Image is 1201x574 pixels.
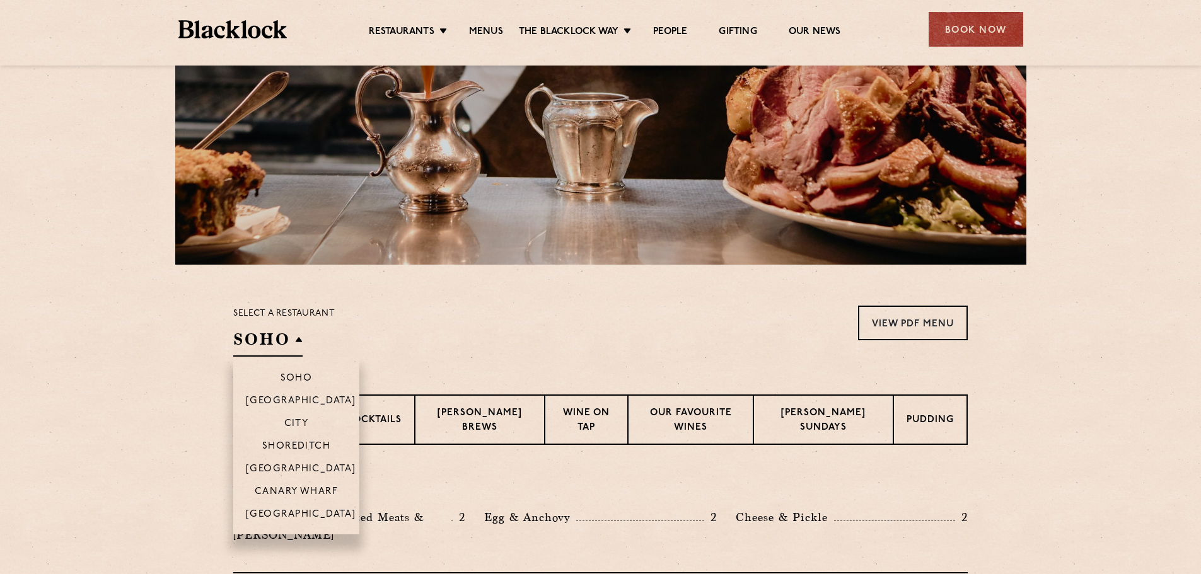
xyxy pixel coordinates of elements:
a: The Blacklock Way [519,26,618,40]
a: People [653,26,687,40]
p: Shoreditch [262,441,331,454]
p: [PERSON_NAME] Brews [428,406,531,436]
p: [GEOGRAPHIC_DATA] [246,464,356,476]
p: Cheese & Pickle [736,508,834,526]
p: Soho [281,373,313,386]
p: Select a restaurant [233,306,335,322]
p: 2 [453,509,465,525]
p: Canary Wharf [255,486,338,499]
h2: SOHO [233,328,303,357]
p: [GEOGRAPHIC_DATA] [246,509,356,522]
p: Egg & Anchovy [484,508,576,526]
h3: Pre Chop Bites [233,476,968,493]
p: 2 [704,509,717,525]
a: Our News [789,26,841,40]
a: Menus [469,26,503,40]
p: 2 [955,509,968,525]
div: Book Now [929,12,1023,47]
a: Restaurants [369,26,434,40]
p: Pudding [907,413,954,429]
p: [PERSON_NAME] Sundays [767,406,880,436]
a: Gifting [719,26,757,40]
a: View PDF Menu [858,306,968,340]
img: BL_Textured_Logo-footer-cropped.svg [178,20,287,38]
p: City [284,418,309,431]
p: Our favourite wines [641,406,741,436]
p: Wine on Tap [558,406,614,436]
p: Cocktails [345,413,402,429]
p: [GEOGRAPHIC_DATA] [246,396,356,408]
